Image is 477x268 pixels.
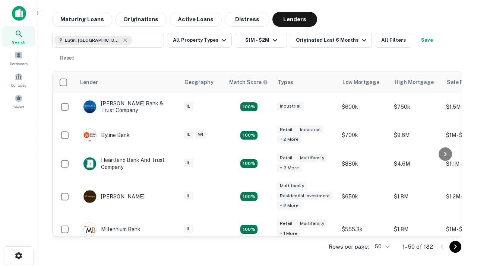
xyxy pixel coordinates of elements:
button: Distress [225,12,269,27]
div: + 2 more [277,201,301,210]
iframe: Chat Widget [440,208,477,244]
button: Originations [115,12,167,27]
div: Multifamily [297,154,327,162]
button: Active Loans [170,12,222,27]
a: Borrowers [2,48,35,68]
div: IL [184,159,193,167]
a: Saved [2,91,35,111]
th: Low Mortgage [338,72,390,93]
th: High Mortgage [390,72,442,93]
td: $750k [390,93,442,121]
td: $650k [338,178,390,216]
div: 50 [372,241,391,252]
th: Capitalize uses an advanced AI algorithm to match your search with the best lender. The match sco... [225,72,273,93]
div: WI [195,130,206,139]
div: + 3 more [277,164,302,172]
div: Matching Properties: 19, hasApolloMatch: undefined [240,131,258,140]
div: IL [184,224,193,233]
a: Contacts [2,70,35,90]
div: Capitalize uses an advanced AI algorithm to match your search with the best lender. The match sco... [229,78,268,86]
div: Originated Last 6 Months [296,36,369,45]
div: Millennium Bank [83,223,140,236]
div: Geography [184,78,214,87]
td: $600k [338,93,390,121]
td: $1.8M [390,215,442,243]
button: All Property Types [167,33,232,48]
th: Geography [180,72,225,93]
td: $4.6M [390,149,442,178]
button: Save your search to get updates of matches that match your search criteria. [415,33,439,48]
button: Maturing Loans [52,12,112,27]
img: picture [83,129,96,141]
p: Rows per page: [329,242,369,251]
img: picture [83,223,96,236]
div: [PERSON_NAME] [83,190,145,203]
div: IL [184,102,193,111]
button: $1M - $2M [235,33,287,48]
div: Lender [80,78,98,87]
div: + 2 more [277,135,301,144]
a: Search [2,26,35,47]
div: Matching Properties: 16, hasApolloMatch: undefined [240,225,258,234]
button: Reset [55,51,79,66]
td: $9.6M [390,121,442,149]
td: $1.8M [390,178,442,216]
div: Industrial [277,102,304,111]
span: Contacts [11,82,26,88]
div: IL [184,130,193,139]
th: Types [273,72,338,93]
div: + 1 more [277,229,300,238]
div: Byline Bank [83,128,130,142]
div: Low Mortgage [342,78,379,87]
img: picture [83,190,96,203]
div: Matching Properties: 19, hasApolloMatch: undefined [240,159,258,168]
div: Matching Properties: 28, hasApolloMatch: undefined [240,102,258,111]
div: Multifamily [297,219,327,228]
div: Multifamily [277,182,307,190]
button: Originated Last 6 Months [290,33,372,48]
div: Retail [277,219,296,228]
p: 1–50 of 182 [402,242,433,251]
div: Types [278,78,293,87]
td: $555.3k [338,215,390,243]
button: All Filters [375,33,412,48]
div: High Mortgage [395,78,434,87]
span: Search [12,39,25,45]
div: Heartland Bank And Trust Company [83,157,173,170]
div: Industrial [297,125,324,134]
span: Borrowers [10,61,28,67]
div: Matching Properties: 25, hasApolloMatch: undefined [240,192,258,201]
div: Residential Investment [277,192,333,200]
div: IL [184,192,193,200]
button: Go to next page [449,241,461,253]
img: picture [83,100,96,113]
div: Retail [277,125,296,134]
img: capitalize-icon.png [12,6,26,21]
td: $880k [338,149,390,178]
span: Saved [13,104,24,110]
div: Retail [277,154,296,162]
span: Elgin, [GEOGRAPHIC_DATA], [GEOGRAPHIC_DATA] [65,37,121,44]
img: picture [83,157,96,170]
th: Lender [76,72,180,93]
button: Lenders [272,12,317,27]
div: [PERSON_NAME] Bank & Trust Company [83,100,173,114]
h6: Match Score [229,78,266,86]
td: $700k [338,121,390,149]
